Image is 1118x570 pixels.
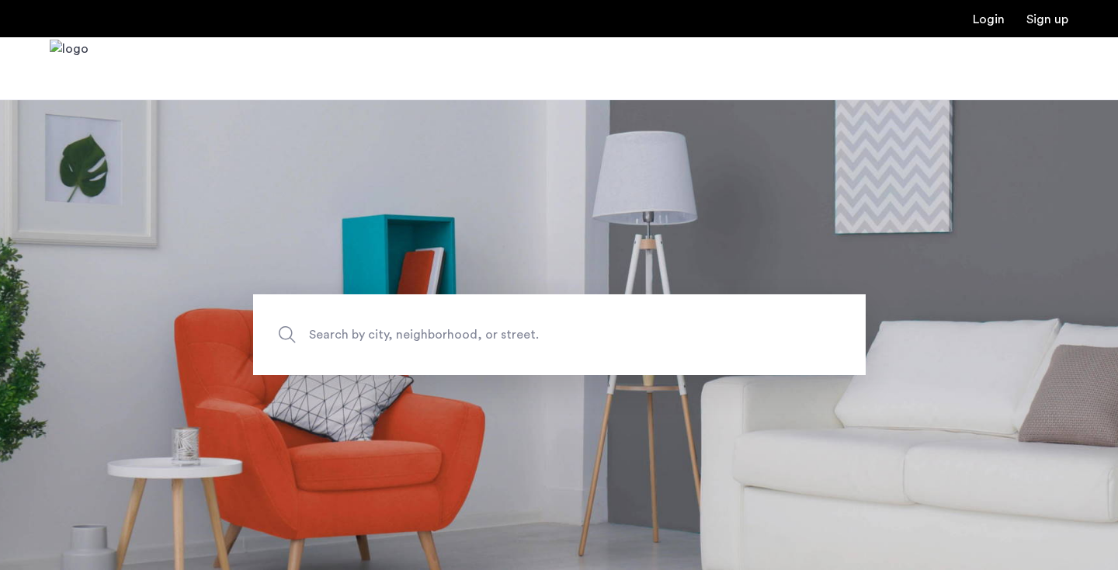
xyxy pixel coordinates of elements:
span: Search by city, neighborhood, or street. [309,325,738,346]
a: Login [973,13,1005,26]
img: logo [50,40,89,98]
a: Registration [1026,13,1068,26]
a: Cazamio Logo [50,40,89,98]
input: Apartment Search [253,294,866,375]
